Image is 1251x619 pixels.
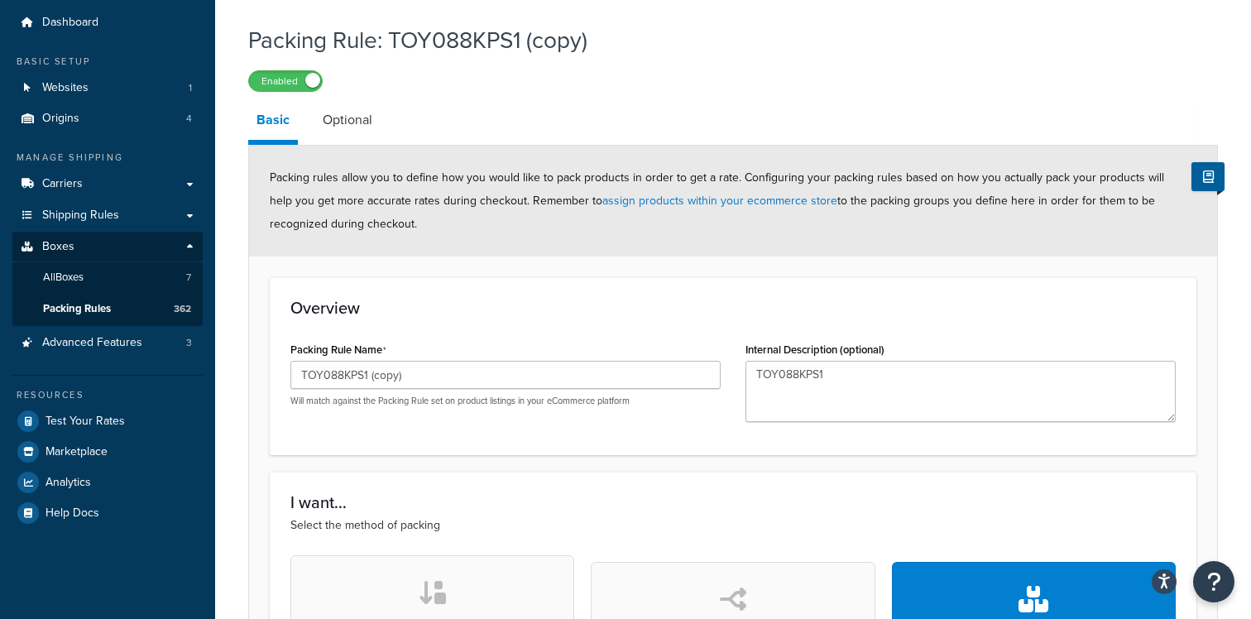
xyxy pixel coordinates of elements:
[12,103,203,134] a: Origins4
[1193,561,1234,602] button: Open Resource Center
[12,262,203,293] a: AllBoxes7
[186,112,192,126] span: 4
[314,100,381,140] a: Optional
[290,493,1176,511] h3: I want...
[12,151,203,165] div: Manage Shipping
[12,406,203,436] a: Test Your Rates
[290,516,1176,535] p: Select the method of packing
[42,112,79,126] span: Origins
[12,55,203,69] div: Basic Setup
[42,177,83,191] span: Carriers
[12,294,203,324] a: Packing Rules362
[249,71,322,91] label: Enabled
[42,81,89,95] span: Websites
[290,343,386,357] label: Packing Rule Name
[12,498,203,528] a: Help Docs
[186,271,191,285] span: 7
[46,445,108,459] span: Marketplace
[12,328,203,358] a: Advanced Features3
[46,476,91,490] span: Analytics
[248,100,298,145] a: Basic
[270,169,1164,233] span: Packing rules allow you to define how you would like to pack products in order to get a rate. Con...
[12,232,203,326] li: Boxes
[12,7,203,38] a: Dashboard
[12,200,203,231] a: Shipping Rules
[189,81,192,95] span: 1
[42,209,119,223] span: Shipping Rules
[12,232,203,262] a: Boxes
[42,336,142,350] span: Advanced Features
[1191,162,1225,191] button: Show Help Docs
[12,388,203,402] div: Resources
[46,506,99,521] span: Help Docs
[12,294,203,324] li: Packing Rules
[12,103,203,134] li: Origins
[290,299,1176,317] h3: Overview
[12,73,203,103] li: Websites
[248,24,1197,56] h1: Packing Rule: TOY088KPS1 (copy)
[745,343,884,356] label: Internal Description (optional)
[12,169,203,199] a: Carriers
[43,302,111,316] span: Packing Rules
[46,415,125,429] span: Test Your Rates
[12,437,203,467] a: Marketplace
[602,192,837,209] a: assign products within your ecommerce store
[290,395,721,407] p: Will match against the Packing Rule set on product listings in your eCommerce platform
[186,336,192,350] span: 3
[174,302,191,316] span: 362
[745,361,1176,422] textarea: TOY088KPS1
[42,240,74,254] span: Boxes
[12,328,203,358] li: Advanced Features
[12,73,203,103] a: Websites1
[12,468,203,497] a: Analytics
[42,16,98,30] span: Dashboard
[43,271,84,285] span: All Boxes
